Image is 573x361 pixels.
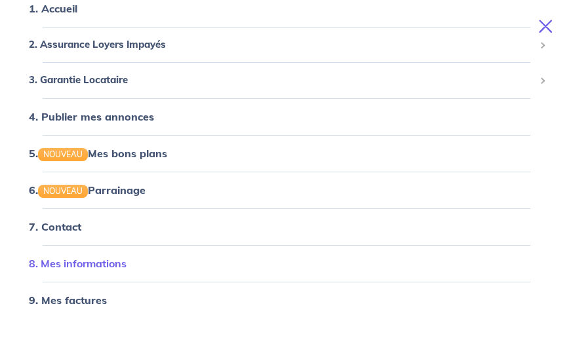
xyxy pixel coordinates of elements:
[29,2,77,15] a: 1. Accueil
[16,104,557,130] div: 4. Publier mes annonces
[16,32,557,58] div: 2. Assurance Loyers Impayés
[523,9,573,43] button: Toggle navigation
[16,287,557,313] div: 9. Mes factures
[16,140,557,166] div: 5.NOUVEAUMes bons plans
[29,73,534,88] span: 3. Garantie Locataire
[29,257,127,270] a: 8. Mes informations
[16,250,557,276] div: 8. Mes informations
[16,214,557,240] div: 7. Contact
[29,110,154,123] a: 4. Publier mes annonces
[29,220,81,233] a: 7. Contact
[29,147,167,160] a: 5.NOUVEAUMes bons plans
[16,177,557,203] div: 6.NOUVEAUParrainage
[16,67,557,93] div: 3. Garantie Locataire
[29,294,107,307] a: 9. Mes factures
[29,37,534,52] span: 2. Assurance Loyers Impayés
[29,183,146,197] a: 6.NOUVEAUParrainage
